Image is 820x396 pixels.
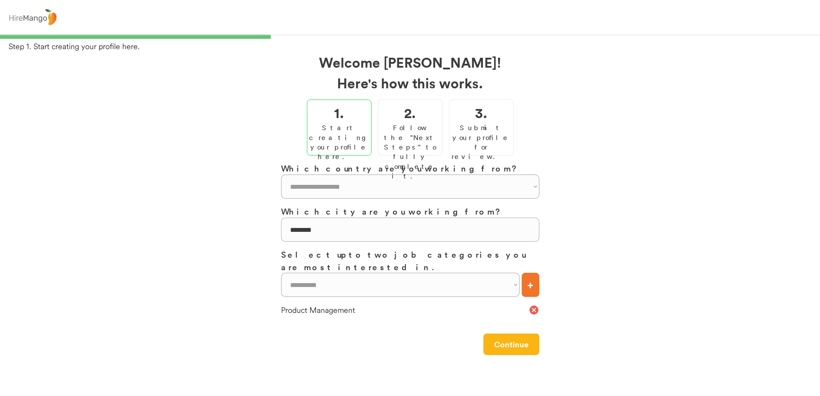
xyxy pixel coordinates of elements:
[9,41,820,52] div: Step 1. Start creating your profile here.
[334,102,344,123] h2: 1.
[452,123,511,162] div: Submit your profile for review.
[404,102,416,123] h2: 2.
[281,162,539,175] h3: Which country are you working from?
[529,305,539,315] button: cancel
[281,248,539,273] h3: Select up to two job categories you are most interested in.
[6,7,59,28] img: logo%20-%20hiremango%20gray.png
[281,52,539,93] h2: Welcome [PERSON_NAME]! Here's how this works.
[2,34,818,39] div: 33%
[309,123,369,162] div: Start creating your profile here.
[381,123,440,181] div: Follow the "Next Steps" to fully complete it.
[281,205,539,218] h3: Which city are you working from?
[522,273,539,297] button: +
[281,305,529,315] div: Product Management
[483,334,539,355] button: Continue
[475,102,487,123] h2: 3.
